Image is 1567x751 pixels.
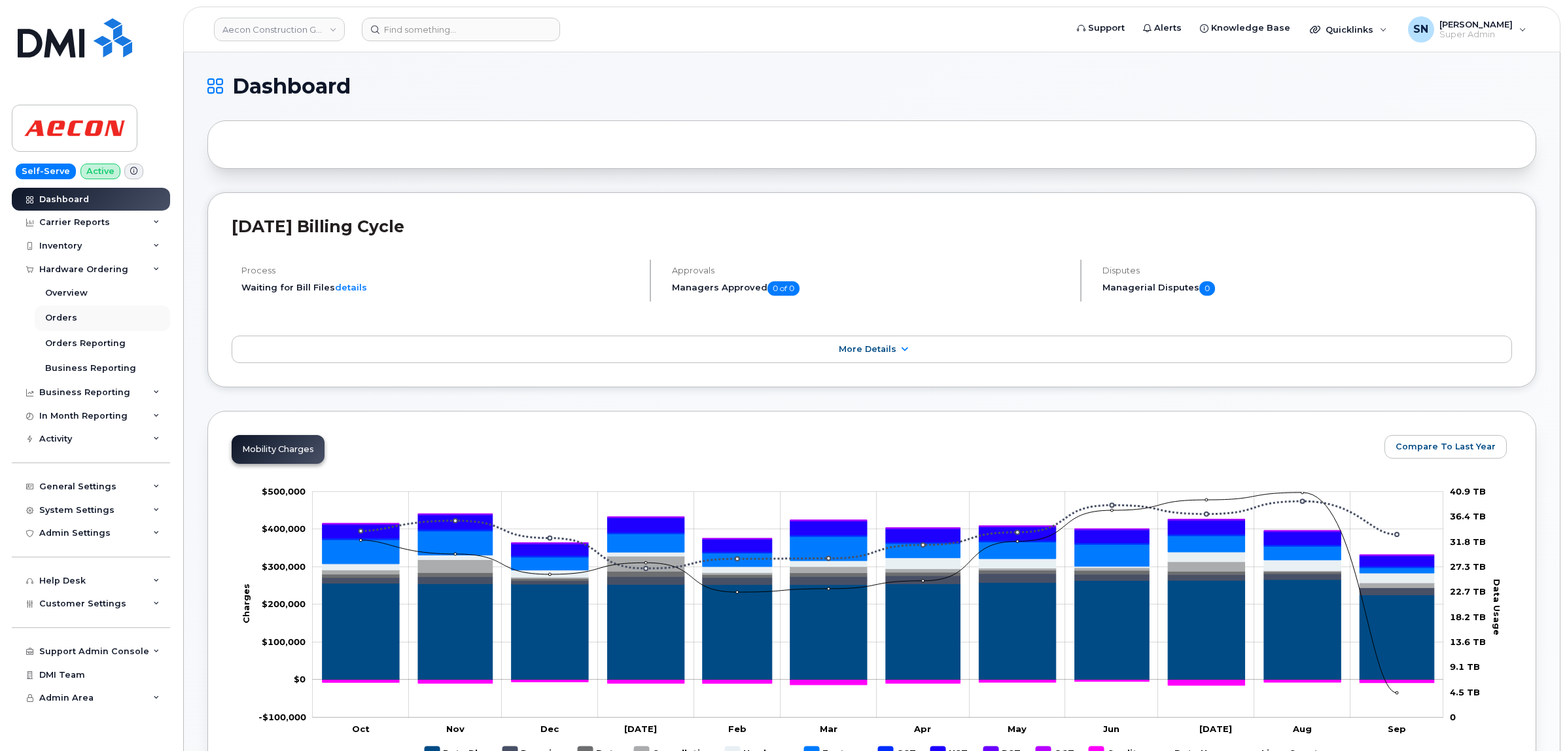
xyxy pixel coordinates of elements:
tspan: 22.7 TB [1450,586,1486,597]
tspan: 36.4 TB [1450,511,1486,521]
g: QST [323,514,1434,555]
g: Hardware [323,552,1434,583]
span: 0 of 0 [767,281,800,296]
g: Features [323,531,1434,573]
tspan: 18.2 TB [1450,611,1486,621]
h4: Approvals [672,266,1069,275]
g: $0 [262,637,306,647]
tspan: $500,000 [262,486,306,497]
tspan: $400,000 [262,523,306,534]
tspan: 4.5 TB [1450,686,1480,697]
tspan: [DATE] [1199,724,1232,734]
tspan: 40.9 TB [1450,486,1486,497]
tspan: Aug [1292,724,1312,734]
h4: Process [241,266,639,275]
button: Compare To Last Year [1384,435,1507,459]
tspan: $300,000 [262,561,306,572]
g: PST [323,514,1434,555]
tspan: Feb [729,724,747,734]
a: details [335,282,367,292]
h4: Disputes [1102,266,1512,275]
g: GST [323,529,1434,568]
tspan: 27.3 TB [1450,561,1486,572]
li: Waiting for Bill Files [241,281,639,294]
tspan: Sep [1388,724,1407,734]
tspan: $100,000 [262,637,306,647]
tspan: 0 [1450,712,1456,722]
g: Rate Plan [323,580,1434,680]
g: Cancellation [323,556,1434,587]
tspan: 31.8 TB [1450,536,1486,546]
g: $0 [262,561,306,572]
tspan: $200,000 [262,599,306,609]
span: Dashboard [232,77,351,96]
h2: [DATE] Billing Cycle [232,217,1512,236]
tspan: Apr [914,724,932,734]
tspan: 13.6 TB [1450,637,1486,647]
g: Credits [323,680,1434,685]
tspan: Dec [541,724,560,734]
tspan: May [1008,724,1027,734]
g: $0 [258,712,306,722]
span: 0 [1199,281,1215,296]
tspan: Oct [353,724,370,734]
tspan: Charges [241,584,251,623]
tspan: [DATE] [625,724,658,734]
tspan: 9.1 TB [1450,661,1480,672]
g: HST [323,515,1434,566]
tspan: Mar [820,724,837,734]
g: $0 [262,486,306,497]
tspan: Data Usage [1492,578,1503,635]
h5: Managers Approved [672,281,1069,296]
g: $0 [262,599,306,609]
span: More Details [839,344,896,354]
span: Compare To Last Year [1396,440,1496,453]
h5: Managerial Disputes [1102,281,1512,296]
g: Roaming [323,574,1434,595]
tspan: $0 [294,674,306,684]
tspan: Jun [1103,724,1119,734]
g: $0 [262,523,306,534]
tspan: -$100,000 [258,712,306,722]
tspan: Nov [446,724,465,734]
